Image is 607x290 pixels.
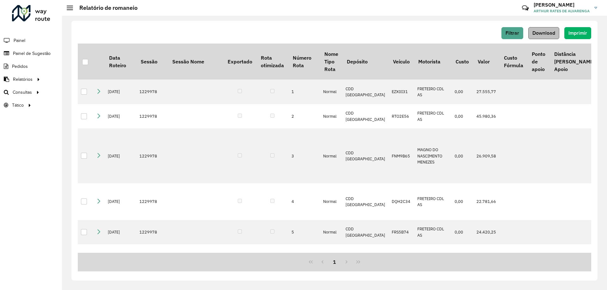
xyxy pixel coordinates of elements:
[136,220,168,245] td: 1229978
[414,244,451,281] td: FRETEIRO CDL AS
[13,50,51,57] span: Painel de Sugestão
[12,63,28,70] span: Pedidos
[389,104,414,129] td: RTO2E56
[13,89,32,96] span: Consultas
[532,30,555,36] span: Download
[389,44,414,80] th: Veículo
[320,44,342,80] th: Nome Tipo Rota
[451,244,473,281] td: 0,00
[473,44,500,80] th: Valor
[320,80,342,104] td: Normal
[342,104,389,129] td: CDD [GEOGRAPHIC_DATA]
[550,44,599,80] th: Distância [PERSON_NAME] Apoio
[506,30,519,36] span: Filtrar
[342,80,389,104] td: CDD [GEOGRAPHIC_DATA]
[342,183,389,220] td: CDD [GEOGRAPHIC_DATA]
[288,244,320,281] td: 6
[501,27,523,39] button: Filtrar
[320,183,342,220] td: Normal
[342,44,389,80] th: Depósito
[473,128,500,183] td: 26.909,58
[13,76,33,83] span: Relatórios
[518,1,532,15] a: Contato Rápido
[528,27,559,39] button: Download
[451,183,473,220] td: 0,00
[451,128,473,183] td: 0,00
[14,37,25,44] span: Painel
[414,80,451,104] td: FRETEIRO CDL AS
[389,80,414,104] td: EZX0I31
[12,102,24,109] span: Tático
[288,220,320,245] td: 5
[389,128,414,183] td: FNM9B65
[105,183,136,220] td: [DATE]
[136,44,168,80] th: Sessão
[136,244,168,281] td: 1229978
[451,220,473,245] td: 0,00
[534,2,590,8] h3: [PERSON_NAME]
[320,220,342,245] td: Normal
[389,183,414,220] td: DQH2C34
[105,220,136,245] td: [DATE]
[105,244,136,281] td: [DATE]
[342,244,389,281] td: CDD [GEOGRAPHIC_DATA]
[288,128,320,183] td: 3
[73,4,138,11] h2: Relatório de romaneio
[288,183,320,220] td: 4
[105,44,136,80] th: Data Roteiro
[342,128,389,183] td: CDD [GEOGRAPHIC_DATA]
[328,256,340,268] button: 1
[105,80,136,104] td: [DATE]
[500,44,527,80] th: Custo Fórmula
[223,44,256,80] th: Exportado
[288,104,320,129] td: 2
[105,128,136,183] td: [DATE]
[527,44,549,80] th: Ponto de apoio
[451,80,473,104] td: 0,00
[568,30,587,36] span: Imprimir
[389,244,414,281] td: JBR2C95
[473,244,500,281] td: 23.201,30
[320,128,342,183] td: Normal
[168,44,223,80] th: Sessão Nome
[320,104,342,129] td: Normal
[414,44,451,80] th: Motorista
[564,27,591,39] button: Imprimir
[451,104,473,129] td: 0,00
[414,128,451,183] td: MAGNO DO NASCIMENTO MENEZES
[136,128,168,183] td: 1229978
[473,104,500,129] td: 45.980,36
[288,80,320,104] td: 1
[342,220,389,245] td: CDD [GEOGRAPHIC_DATA]
[105,104,136,129] td: [DATE]
[451,44,473,80] th: Custo
[136,183,168,220] td: 1229978
[136,80,168,104] td: 1229978
[414,104,451,129] td: FRETEIRO CDL AS
[256,44,288,80] th: Rota otimizada
[414,220,451,245] td: FRETEIRO CDL AS
[534,8,590,14] span: ARTHUR RATES DE ALVARENGA
[288,44,320,80] th: Número Rota
[389,220,414,245] td: FRS5B74
[473,80,500,104] td: 27.555,77
[136,104,168,129] td: 1229978
[473,220,500,245] td: 24.420,25
[320,244,342,281] td: Normal
[473,183,500,220] td: 22.781,66
[414,183,451,220] td: FRETEIRO CDL AS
